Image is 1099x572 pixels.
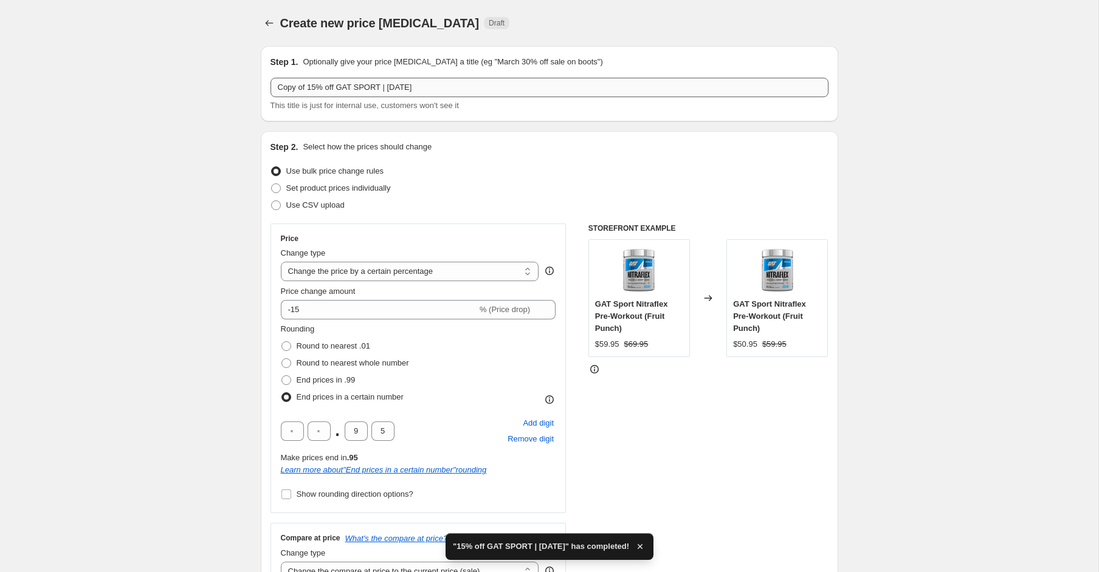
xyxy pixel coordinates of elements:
strike: $59.95 [762,338,787,350]
p: Select how the prices should change [303,141,432,153]
button: What's the compare at price? [345,534,448,543]
b: .95 [347,453,358,462]
h2: Step 2. [270,141,298,153]
p: Optionally give your price [MEDICAL_DATA] a title (eg "March 30% off sale on boots") [303,56,602,68]
span: Remove digit [508,433,554,445]
span: Draft [489,18,505,28]
h3: Price [281,234,298,243]
span: Change type [281,248,326,257]
span: GAT Sport Nitraflex Pre-Workout (Fruit Punch) [595,299,668,333]
input: 30% off holiday sale [270,78,829,97]
span: Rounding [281,324,315,333]
span: Show rounding direction options? [297,489,413,499]
span: Round to nearest whole number [297,358,409,367]
span: . [334,421,341,441]
h3: Compare at price [281,533,340,543]
span: Use bulk price change rules [286,166,384,175]
strike: $69.95 [624,338,649,350]
i: Learn more about " End prices in a certain number " rounding [281,465,487,474]
img: GAT_Nitraflex_30Serve_Blue-Raspberry_80x.webp [615,246,663,295]
span: This title is just for internal use, customers won't see it [270,101,459,110]
button: Add placeholder [521,415,556,431]
input: ﹡ [345,421,368,441]
span: Round to nearest .01 [297,341,370,350]
input: ﹡ [281,421,304,441]
span: Set product prices individually [286,183,391,192]
span: End prices in a certain number [297,392,404,401]
a: Learn more about"End prices in a certain number"rounding [281,465,487,474]
div: $50.95 [733,338,757,350]
h2: Step 1. [270,56,298,68]
span: Change type [281,548,326,557]
img: GAT_Nitraflex_30Serve_Blue-Raspberry_80x.webp [753,246,802,295]
div: $59.95 [595,338,619,350]
input: -15 [281,300,477,319]
span: "15% off GAT SPORT | [DATE]" has completed! [453,540,629,553]
span: % (Price drop) [480,305,530,314]
button: Price change jobs [261,15,278,32]
div: help [543,265,556,277]
span: Create new price [MEDICAL_DATA] [280,16,480,30]
input: ﹡ [308,421,331,441]
span: Make prices end in [281,453,358,462]
h6: STOREFRONT EXAMPLE [588,223,829,233]
span: Add digit [523,417,554,429]
span: Use CSV upload [286,200,345,209]
span: End prices in .99 [297,375,356,384]
button: Remove placeholder [506,431,556,447]
span: Price change amount [281,287,356,296]
span: GAT Sport Nitraflex Pre-Workout (Fruit Punch) [733,299,806,333]
input: ﹡ [371,421,394,441]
